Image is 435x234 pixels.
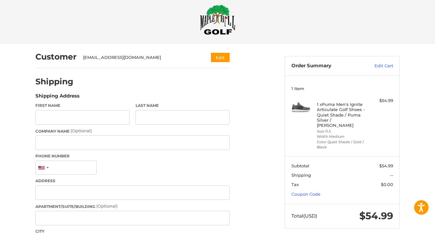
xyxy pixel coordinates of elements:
label: Apartment/Suite/Building [35,203,230,210]
span: $54.99 [379,163,393,168]
li: Size 11.5 [317,129,366,134]
span: Shipping [291,173,311,178]
div: $54.99 [368,98,393,104]
label: Phone Number [35,153,230,159]
span: Subtotal [291,163,309,168]
span: Tax [291,182,299,187]
a: Edit Cart [361,63,393,69]
li: Width Medium [317,134,366,139]
div: United States: +1 [36,161,51,175]
h2: Shipping [35,77,73,87]
label: Company Name [35,128,230,134]
h4: 1 x Puma Men's Ignite Articulate Golf Shoes - Quiet Shade / Puma Silver / [PERSON_NAME] [317,102,366,128]
span: $54.99 [359,210,393,222]
h2: Customer [35,52,77,62]
iframe: Google Customer Reviews [382,217,435,234]
span: Total (USD) [291,213,317,219]
h3: Order Summary [291,63,361,69]
button: Edit [211,53,230,62]
span: -- [390,173,393,178]
h3: 1 Item [291,86,393,91]
label: First Name [35,103,129,108]
span: $0.00 [381,182,393,187]
label: Last Name [136,103,230,108]
label: Address [35,178,230,184]
legend: Shipping Address [35,92,80,103]
img: Maple Hill Golf [200,5,235,35]
small: (Optional) [71,128,92,133]
li: Color Quiet Shade / Gold / Black [317,139,366,150]
a: Coupon Code [291,192,320,197]
div: [EMAIL_ADDRESS][DOMAIN_NAME] [83,54,199,61]
small: (Optional) [96,203,118,209]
